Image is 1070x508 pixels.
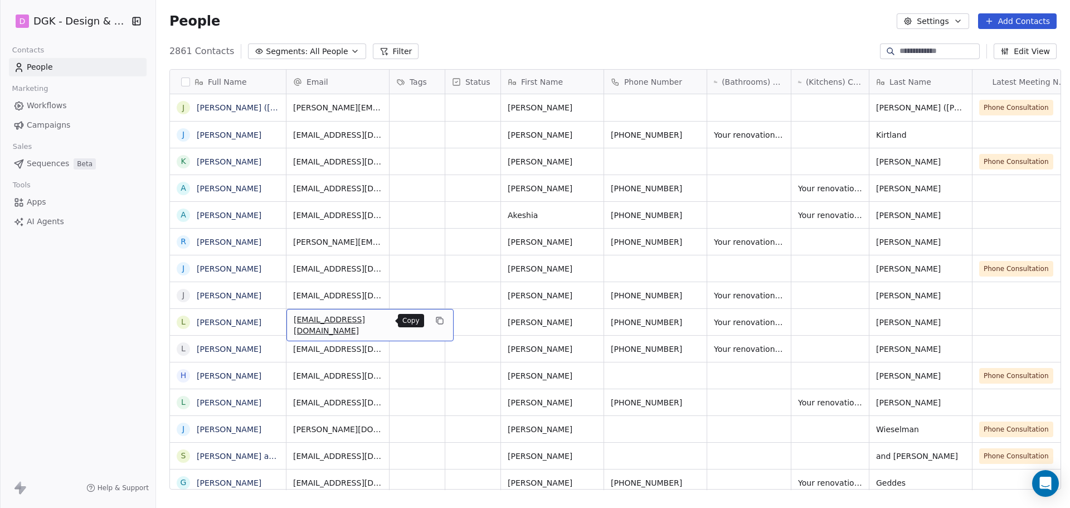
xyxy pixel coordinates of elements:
span: [EMAIL_ADDRESS][DOMAIN_NAME] [293,370,382,381]
span: Last Name [889,76,931,88]
span: [PHONE_NUMBER] [611,397,700,408]
img: Calendly [979,24,988,140]
a: [PERSON_NAME] ([PERSON_NAME]) [197,103,335,112]
span: Your renovation with a design and build firm will cost approximately $74,000 to $106,000 [798,210,862,221]
div: J [182,102,184,114]
div: J [182,263,184,274]
span: Your renovation with a design and build firm will cost approximately $98,000 to $133,000 [798,183,862,194]
span: [PERSON_NAME] [876,236,965,248]
span: Phone Consultation [984,102,1049,113]
span: [PERSON_NAME] [876,183,965,194]
a: AI Agents [9,212,147,231]
span: [PERSON_NAME] [876,290,965,301]
span: Latest Meeting Name [992,76,1068,88]
span: [EMAIL_ADDRESS][DOMAIN_NAME] [293,343,382,355]
a: [PERSON_NAME] [197,345,261,354]
span: Tools [8,177,35,193]
span: Full Name [208,76,247,88]
span: and [PERSON_NAME] [876,451,965,462]
span: [PERSON_NAME][EMAIL_ADDRESS][DOMAIN_NAME] [293,236,382,248]
span: [PERSON_NAME][DOMAIN_NAME][EMAIL_ADDRESS][DOMAIN_NAME] [293,424,382,435]
span: Help & Support [98,483,149,492]
a: [PERSON_NAME] [197,318,261,327]
button: Settings [897,13,969,29]
span: Sales [8,138,37,155]
div: Tags [390,70,445,94]
div: A [181,182,186,194]
span: Phone Number [624,76,682,88]
span: Beta [74,158,96,170]
div: Email [286,70,389,94]
span: [PHONE_NUMBER] [611,343,700,355]
span: [EMAIL_ADDRESS][DOMAIN_NAME] [293,263,382,274]
span: 2861 Contacts [169,45,234,58]
p: Copy [402,316,420,325]
span: [PERSON_NAME] [508,263,597,274]
div: Status [445,70,500,94]
div: Phone Number [604,70,707,94]
div: J [182,129,184,141]
span: All People [310,46,348,57]
a: [PERSON_NAME] [197,157,261,166]
span: [PERSON_NAME] [508,102,597,113]
span: Geddes [876,477,965,488]
div: L [181,396,186,408]
span: [EMAIL_ADDRESS][DOMAIN_NAME] [293,451,382,462]
span: Sequences [27,158,69,170]
span: [PERSON_NAME] [508,370,597,381]
button: Filter [373,43,419,59]
span: Kirtland [876,129,965,141]
div: A [181,209,186,221]
span: [PERSON_NAME] [508,290,597,301]
span: Your renovation with a design and build firm will cost approximately $45,000 to $85,000 [714,236,784,248]
div: Full Name [170,70,286,94]
a: [PERSON_NAME] [197,478,261,487]
div: L [181,316,186,328]
span: Phone Consultation [984,451,1049,462]
span: [PERSON_NAME] [876,343,965,355]
span: Your renovation with a design and build firm will cost approximately $87,000 to $122,000 [798,477,862,488]
div: Last Name [869,70,972,94]
a: [PERSON_NAME] [197,238,261,246]
div: (Kitchens) Calculated Renovation Cost [791,70,869,94]
div: R [181,236,186,248]
a: SequencesBeta [9,154,147,173]
span: [PERSON_NAME] [876,370,965,381]
span: [PHONE_NUMBER] [611,290,700,301]
a: [PERSON_NAME] [197,264,261,273]
span: Email [307,76,328,88]
a: Help & Support [86,483,149,492]
span: D [20,16,26,27]
span: [PERSON_NAME] [508,343,597,355]
div: H [181,370,187,381]
span: [PERSON_NAME][EMAIL_ADDRESS][DOMAIN_NAME] [293,102,382,113]
span: [PERSON_NAME] [876,210,965,221]
a: People [9,58,147,76]
span: [PERSON_NAME] [508,183,597,194]
div: grid [170,94,286,490]
span: DGK - Design & Build [33,14,128,28]
a: [PERSON_NAME] [197,371,261,380]
span: Akeshia [508,210,597,221]
span: [EMAIL_ADDRESS][DOMAIN_NAME] [293,477,382,488]
span: People [169,13,220,30]
div: Open Intercom Messenger [1032,470,1059,497]
div: (Bathrooms) Calculated Renovation Cost [707,70,791,94]
div: L [181,343,186,355]
span: Status [465,76,490,88]
span: [EMAIL_ADDRESS][DOMAIN_NAME] [293,210,382,221]
span: Your renovation with a design and build firm will cost approximately $68,000 to $98,000 [798,397,862,408]
span: Contacts [7,42,49,59]
span: Segments: [266,46,308,57]
div: K [181,156,186,167]
span: First Name [521,76,563,88]
span: [PERSON_NAME] [876,263,965,274]
div: G [180,477,186,488]
a: Apps [9,193,147,211]
span: Phone Consultation [984,424,1049,435]
span: Phone Consultation [984,370,1049,381]
span: [PERSON_NAME] [508,317,597,328]
span: Your renovation with a design and build firm will cost approximately $45,000 to $85,000 [714,343,784,355]
span: [PHONE_NUMBER] [611,477,700,488]
div: S [181,450,186,462]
